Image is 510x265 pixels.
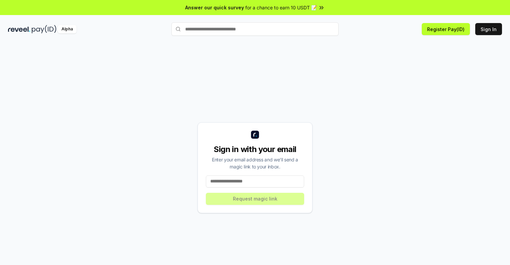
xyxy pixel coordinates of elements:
div: Sign in with your email [206,144,304,155]
img: pay_id [32,25,56,33]
button: Sign In [475,23,502,35]
span: for a chance to earn 10 USDT 📝 [245,4,317,11]
button: Register Pay(ID) [422,23,470,35]
span: Answer our quick survey [185,4,244,11]
div: Enter your email address and we’ll send a magic link to your inbox. [206,156,304,170]
img: reveel_dark [8,25,30,33]
div: Alpha [58,25,77,33]
img: logo_small [251,131,259,139]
